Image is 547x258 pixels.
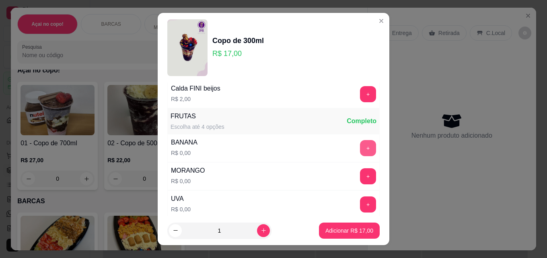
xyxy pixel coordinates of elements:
div: Copo de 300ml [212,35,264,46]
button: decrease-product-quantity [169,224,182,237]
img: product-image [167,19,208,76]
button: add [360,168,376,184]
button: increase-product-quantity [257,224,270,237]
div: MORANGO [171,166,205,175]
div: BANANA [171,138,197,147]
button: add [360,140,376,156]
p: R$ 17,00 [212,48,264,59]
button: add [360,86,376,102]
div: Calda FINI beijos [171,84,220,93]
p: R$ 0,00 [171,149,197,157]
div: FRUTAS [171,111,224,121]
p: Adicionar R$ 17,00 [325,227,373,235]
button: add [360,196,376,213]
p: R$ 0,00 [171,177,205,185]
div: UVA [171,194,191,204]
button: Close [375,14,388,27]
div: Escolha até 4 opções [171,123,224,131]
p: R$ 0,00 [171,205,191,213]
p: R$ 2,00 [171,95,220,103]
button: Adicionar R$ 17,00 [319,223,380,239]
div: Completo [347,116,376,126]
